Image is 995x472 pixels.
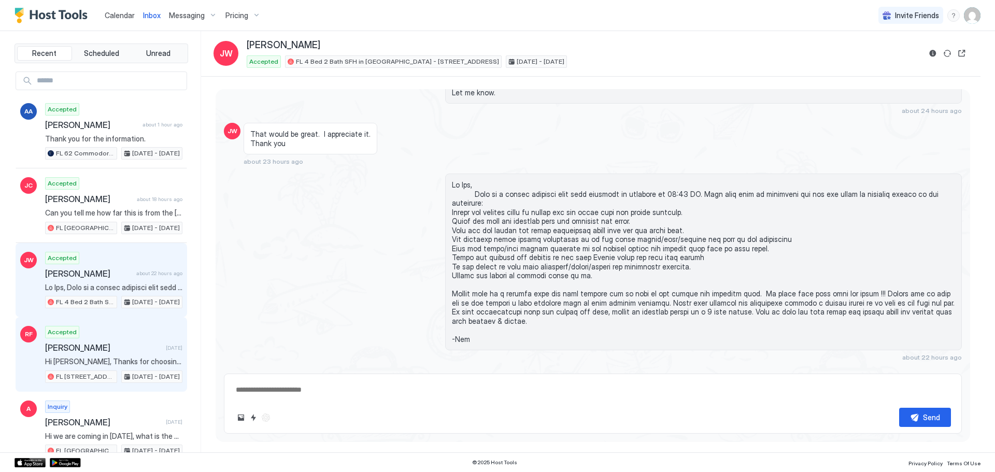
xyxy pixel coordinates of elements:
span: RF [25,330,33,339]
div: tab-group [15,44,188,63]
a: Calendar [105,10,135,21]
span: [DATE] - [DATE] [132,149,180,158]
span: [DATE] [166,419,182,425]
button: Sync reservation [941,47,954,60]
span: Inbox [143,11,161,20]
span: Accepted [48,179,77,188]
span: [PERSON_NAME] [247,39,320,51]
button: Quick reply [247,411,260,424]
span: A [26,404,31,413]
span: [DATE] - [DATE] [132,446,180,455]
span: [PERSON_NAME] [45,342,162,353]
div: User profile [964,7,980,24]
span: Can you tell me how far this is from the [GEOGRAPHIC_DATA] campus? Thanks. [45,208,182,218]
button: Send [899,408,951,427]
span: That would be great. I appreciate it. Thank you [250,130,371,148]
span: FL 4 Bed 2 Bath SFH in [GEOGRAPHIC_DATA] - [STREET_ADDRESS] [56,297,115,307]
span: Invite Friends [895,11,939,20]
span: Accepted [249,57,278,66]
span: Recent [32,49,56,58]
button: Scheduled [74,46,129,61]
a: Host Tools Logo [15,8,92,23]
span: Messaging [169,11,205,20]
a: Inbox [143,10,161,21]
span: © 2025 Host Tools [472,459,517,466]
a: Privacy Policy [908,457,943,468]
button: Open reservation [956,47,968,60]
span: Privacy Policy [908,460,943,466]
span: FL [GEOGRAPHIC_DATA] way 8C [56,446,115,455]
a: Terms Of Use [947,457,980,468]
a: Google Play Store [50,458,81,467]
span: Terms Of Use [947,460,980,466]
span: Inquiry [48,402,67,411]
a: App Store [15,458,46,467]
span: [DATE] - [DATE] [132,297,180,307]
button: Upload image [235,411,247,424]
div: menu [947,9,960,22]
span: Hi [PERSON_NAME], Thanks for choosing to stay at our house. We are looking forward to host you du... [45,357,182,366]
span: Lo Ips, Dolo si a consec adipisci elit sedd eiusmodt in utlabore et 08:43 DO. Magn aliq enim ad m... [45,283,182,292]
span: JW [220,47,233,60]
span: Unread [146,49,170,58]
span: Scheduled [84,49,119,58]
span: [DATE] - [DATE] [132,372,180,381]
span: about 23 hours ago [244,158,303,165]
span: Pricing [225,11,248,20]
span: Accepted [48,105,77,114]
span: FL 62 Commodore Pl Crawfordville [56,149,115,158]
span: Lo Ips, Dolo si a consec adipisci elit sedd eiusmodt in utlabore et 08:43 DO. Magn aliq enim ad m... [452,180,955,344]
span: FL [STREET_ADDRESS] [56,372,115,381]
div: Send [923,412,940,423]
span: [DATE] [166,345,182,351]
span: Hi we are coming in [DATE], what is the coffee situation? Do I need to bring my own? If so, shoul... [45,432,182,441]
span: [PERSON_NAME] [45,417,162,427]
span: Accepted [48,253,77,263]
span: JC [24,181,33,190]
button: Recent [17,46,72,61]
span: [DATE] - [DATE] [517,57,564,66]
button: Unread [131,46,186,61]
button: Reservation information [927,47,939,60]
input: Input Field [33,72,187,90]
span: about 22 hours ago [136,270,182,277]
span: [DATE] - [DATE] [132,223,180,233]
span: JW [228,126,237,136]
span: [PERSON_NAME] [45,120,138,130]
span: Calendar [105,11,135,20]
span: FL [GEOGRAPHIC_DATA] way 8C [56,223,115,233]
span: [PERSON_NAME] [45,194,133,204]
span: Accepted [48,327,77,337]
span: about 22 hours ago [902,353,962,361]
span: JW [24,255,34,265]
span: about 24 hours ago [902,107,962,115]
span: [PERSON_NAME] [45,268,132,279]
span: about 18 hours ago [137,196,182,203]
span: FL 4 Bed 2 Bath SFH in [GEOGRAPHIC_DATA] - [STREET_ADDRESS] [296,57,499,66]
span: Thank you for the information. [45,134,182,144]
span: AA [24,107,33,116]
span: about 1 hour ago [143,121,182,128]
